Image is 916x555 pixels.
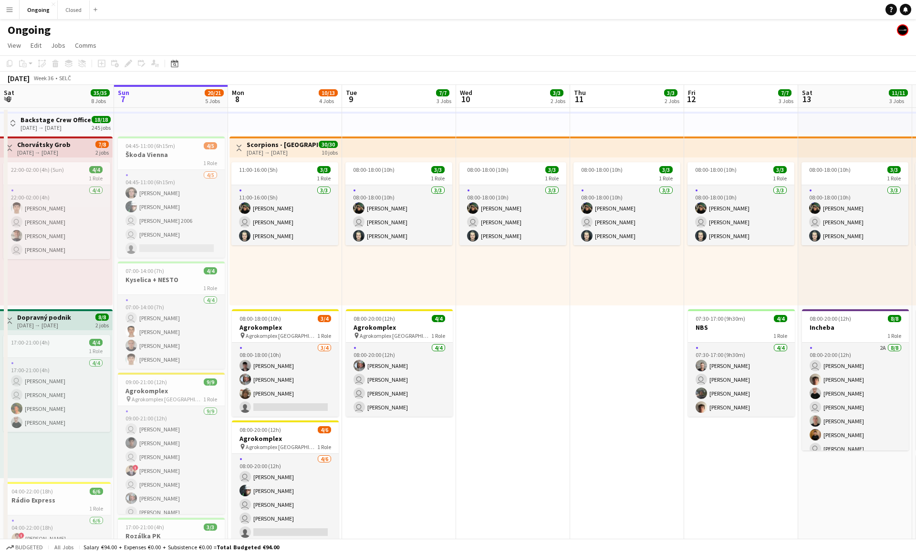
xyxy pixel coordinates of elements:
[346,309,453,417] div: 08:00-20:00 (12h)4/4Agrokomplex Agrokomplex [GEOGRAPHIC_DATA]1 Role4/408:00-20:00 (12h)[PERSON_NA...
[665,97,679,105] div: 2 Jobs
[232,309,339,417] app-job-card: 08:00-18:00 (10h)3/4Agrokomplex Agrokomplex [GEOGRAPHIC_DATA]1 Role3/408:00-18:00 (10h)[PERSON_NA...
[459,162,566,245] div: 08:00-18:00 (10h)3/31 Role3/308:00-18:00 (10h)[PERSON_NAME] [PERSON_NAME][PERSON_NAME]
[232,323,339,332] h3: Agrokomplex
[8,23,51,37] h1: Ongoing
[118,136,225,258] div: 04:45-11:00 (6h15m)4/5Škoda Vienna1 Role4/504:45-11:00 (6h15m)[PERSON_NAME][PERSON_NAME] [PERSON_...
[346,88,357,97] span: Tue
[688,88,696,97] span: Fri
[432,315,445,322] span: 4/4
[116,94,129,105] span: 7
[231,185,338,245] app-card-role: 3/311:00-16:00 (5h)[PERSON_NAME] [PERSON_NAME][PERSON_NAME]
[231,162,338,245] app-job-card: 11:00-16:00 (5h)3/31 Role3/311:00-16:00 (5h)[PERSON_NAME] [PERSON_NAME][PERSON_NAME]
[232,88,244,97] span: Mon
[431,332,445,339] span: 1 Role
[687,185,794,245] app-card-role: 3/308:00-18:00 (10h)[PERSON_NAME] [PERSON_NAME][PERSON_NAME]
[118,406,225,549] app-card-role: 9/909:00-21:00 (12h) [PERSON_NAME][PERSON_NAME] [PERSON_NAME]![PERSON_NAME] [PERSON_NAME][PERSON_...
[687,94,696,105] span: 12
[239,315,281,322] span: 08:00-18:00 (10h)
[345,162,452,245] app-job-card: 08:00-18:00 (10h)3/31 Role3/308:00-18:00 (10h)[PERSON_NAME] [PERSON_NAME][PERSON_NAME]
[545,175,559,182] span: 1 Role
[118,275,225,284] h3: Kyselica + NESTO
[345,185,452,245] app-card-role: 3/308:00-18:00 (10h)[PERSON_NAME] [PERSON_NAME][PERSON_NAME]
[774,315,787,322] span: 4/4
[11,339,50,346] span: 17:00-21:00 (4h)
[573,162,680,245] app-job-card: 08:00-18:00 (10h)3/31 Role3/308:00-18:00 (10h)[PERSON_NAME] [PERSON_NAME][PERSON_NAME]
[21,115,91,124] h3: Backstage Crew Office
[3,335,110,432] app-job-card: 17:00-21:00 (4h)4/41 Role4/417:00-21:00 (4h) [PERSON_NAME] [PERSON_NAME][PERSON_NAME][PERSON_NAME]
[118,387,225,395] h3: Agrokomplex
[688,343,795,417] app-card-role: 4/407:30-17:00 (9h30m)[PERSON_NAME] [PERSON_NAME][PERSON_NAME][PERSON_NAME]
[205,97,223,105] div: 5 Jobs
[203,284,217,292] span: 1 Role
[801,162,908,245] app-job-card: 08:00-18:00 (10h)3/31 Role3/308:00-18:00 (10h)[PERSON_NAME] [PERSON_NAME][PERSON_NAME]
[203,159,217,167] span: 1 Role
[20,0,58,19] button: Ongoing
[247,140,318,149] h3: Scorpions - [GEOGRAPHIC_DATA], [GEOGRAPHIC_DATA]
[773,166,787,173] span: 3/3
[125,524,164,531] span: 17:00-21:00 (4h)
[353,166,395,173] span: 08:00-18:00 (10h)
[232,434,339,443] h3: Agrokomplex
[664,89,677,96] span: 3/3
[809,166,851,173] span: 08:00-18:00 (10h)
[322,148,338,156] div: 10 jobs
[467,166,509,173] span: 08:00-18:00 (10h)
[8,41,21,50] span: View
[431,166,445,173] span: 3/3
[659,166,673,173] span: 3/3
[118,373,225,514] app-job-card: 09:00-21:00 (12h)9/9Agrokomplex Agrokomplex [GEOGRAPHIC_DATA]1 Role9/909:00-21:00 (12h) [PERSON_N...
[551,97,565,105] div: 2 Jobs
[431,175,445,182] span: 1 Role
[360,332,431,339] span: Agrokomplex [GEOGRAPHIC_DATA]
[58,0,90,19] button: Closed
[204,378,217,386] span: 9/9
[459,185,566,245] app-card-role: 3/308:00-18:00 (10h)[PERSON_NAME] [PERSON_NAME][PERSON_NAME]
[204,524,217,531] span: 3/3
[581,166,623,173] span: 08:00-18:00 (10h)
[91,89,110,96] span: 35/35
[888,315,901,322] span: 8/8
[4,88,14,97] span: Sat
[89,505,103,512] span: 1 Role
[15,544,43,551] span: Budgeted
[89,347,103,355] span: 1 Role
[217,544,279,551] span: Total Budgeted €94.00
[204,142,217,149] span: 4/5
[118,262,225,369] app-job-card: 07:00-14:00 (7h)4/4Kyselica + NESTO1 Role4/407:00-14:00 (7h) [PERSON_NAME][PERSON_NAME][PERSON_NA...
[232,343,339,417] app-card-role: 3/408:00-18:00 (10h)[PERSON_NAME][PERSON_NAME][PERSON_NAME]
[47,39,69,52] a: Jobs
[92,116,111,123] span: 18/18
[802,88,812,97] span: Sat
[460,88,472,97] span: Wed
[659,175,673,182] span: 1 Role
[317,332,331,339] span: 1 Role
[246,332,317,339] span: Agrokomplex [GEOGRAPHIC_DATA]
[688,309,795,417] div: 07:30-17:00 (9h30m)4/4NBS1 Role4/407:30-17:00 (9h30m)[PERSON_NAME] [PERSON_NAME][PERSON_NAME][PER...
[59,74,71,82] div: SELČ
[2,94,14,105] span: 6
[205,89,224,96] span: 20/21
[91,97,109,105] div: 8 Jobs
[354,315,395,322] span: 08:00-20:00 (12h)
[687,162,794,245] div: 08:00-18:00 (10h)3/31 Role3/308:00-18:00 (10h)[PERSON_NAME] [PERSON_NAME][PERSON_NAME]
[125,267,164,274] span: 07:00-14:00 (7h)
[801,185,908,245] app-card-role: 3/308:00-18:00 (10h)[PERSON_NAME] [PERSON_NAME][PERSON_NAME]
[118,532,225,540] h3: Rozálka PK
[897,24,908,36] app-user-avatar: Crew Manager
[31,41,42,50] span: Edit
[346,343,453,417] app-card-role: 4/408:00-20:00 (12h)[PERSON_NAME] [PERSON_NAME] [PERSON_NAME] [PERSON_NAME]
[89,166,103,173] span: 4/4
[545,166,559,173] span: 3/3
[4,39,25,52] a: View
[550,89,563,96] span: 3/3
[318,315,331,322] span: 3/4
[17,149,71,156] div: [DATE] → [DATE]
[118,170,225,258] app-card-role: 4/504:45-11:00 (6h15m)[PERSON_NAME][PERSON_NAME] [PERSON_NAME] 2006 [PERSON_NAME]
[95,321,109,329] div: 2 jobs
[83,544,279,551] div: Salary €94.00 + Expenses €0.00 + Subsistence €0.00 =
